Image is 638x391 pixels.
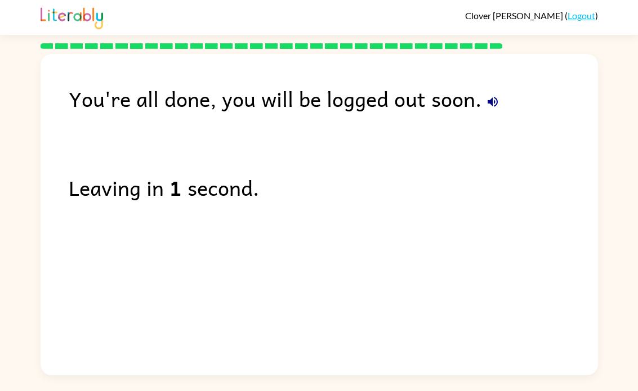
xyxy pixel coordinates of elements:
[69,82,598,115] div: You're all done, you will be logged out soon.
[69,171,598,204] div: Leaving in second.
[465,10,598,21] div: ( )
[41,5,103,29] img: Literably
[568,10,595,21] a: Logout
[465,10,565,21] span: Clover [PERSON_NAME]
[169,171,182,204] b: 1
